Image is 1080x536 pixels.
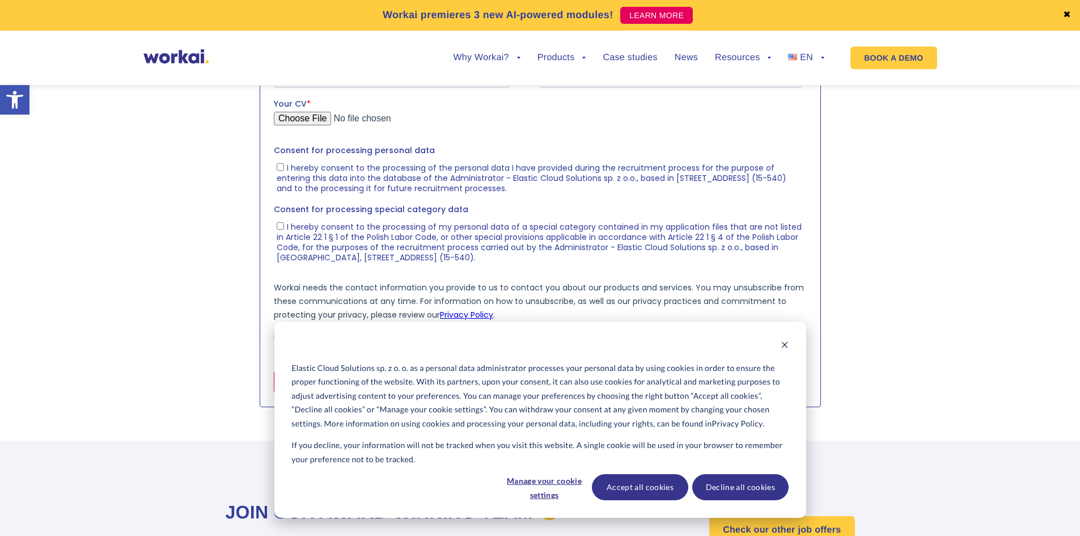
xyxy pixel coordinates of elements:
iframe: Form 0 [274,5,807,402]
a: Products [537,53,586,62]
a: Case studies [603,53,657,62]
button: Decline all cookies [692,474,789,500]
button: Accept all cookies [592,474,688,500]
button: Dismiss cookie banner [781,339,789,353]
a: Privacy Policy [712,417,763,431]
div: Cookie banner [274,322,806,518]
p: Workai premieres 3 new AI-powered modules! [383,7,613,23]
button: Manage your cookie settings [501,474,588,500]
p: Elastic Cloud Solutions sp. z o. o. as a personal data administrator processes your personal data... [291,361,788,431]
a: Why Workai? [453,53,520,62]
a: News [675,53,698,62]
a: BOOK A DEMO [850,47,937,69]
p: If you decline, your information will not be tracked when you visit this website. A single cookie... [291,438,788,466]
a: Resources [715,53,771,62]
a: LEARN MORE [620,7,693,24]
a: ✖ [1063,11,1071,20]
h2: Join our award-winning team 🤝 [226,500,586,525]
span: EN [800,53,813,62]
